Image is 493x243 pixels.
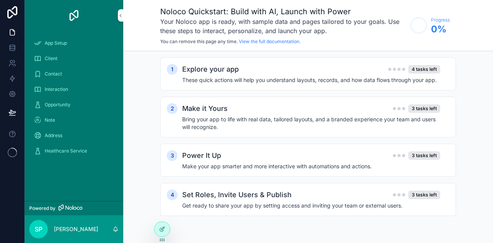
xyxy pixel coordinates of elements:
[408,104,440,113] div: 3 tasks left
[431,23,450,35] span: 0 %
[182,202,440,209] h4: Get ready to share your app by setting access and inviting your team or external users.
[182,103,228,114] h2: Make it Yours
[29,144,119,158] a: Healthcare Service
[45,102,70,108] span: Opportunity
[431,17,450,23] span: Progress
[29,36,119,50] a: App Setup
[123,51,493,236] div: scrollable content
[35,225,42,234] span: sp
[160,6,406,17] h1: Noloco Quickstart: Build with AI, Launch with Power
[29,98,119,112] a: Opportunity
[45,55,57,62] span: Client
[29,82,119,96] a: Interaction
[182,76,440,84] h4: These quick actions will help you understand layouts, records, and how data flows through your app.
[45,71,62,77] span: Contact
[408,191,440,199] div: 3 tasks left
[182,116,440,131] h4: Bring your app to life with real data, tailored layouts, and a branded experience your team and u...
[29,113,119,127] a: Note
[45,117,55,123] span: Note
[45,86,68,92] span: Interaction
[182,163,440,170] h4: Make your app smarter and more interactive with automations and actions.
[408,65,440,74] div: 4 tasks left
[45,132,62,139] span: Address
[239,39,300,44] a: View the full documentation.
[54,225,98,233] p: [PERSON_NAME]
[167,103,178,114] div: 2
[68,9,80,22] img: App logo
[29,52,119,65] a: Client
[29,129,119,142] a: Address
[408,151,440,160] div: 3 tasks left
[167,64,178,75] div: 1
[167,150,178,161] div: 3
[182,189,292,200] h2: Set Roles, Invite Users & Publish
[160,39,238,44] span: You can remove this page any time.
[25,201,123,215] a: Powered by
[182,150,221,161] h2: Power It Up
[25,31,123,168] div: scrollable content
[182,64,239,75] h2: Explore your app
[167,189,178,200] div: 4
[29,67,119,81] a: Contact
[45,148,87,154] span: Healthcare Service
[160,17,406,35] h3: Your Noloco app is ready, with sample data and pages tailored to your goals. Use these steps to i...
[29,205,55,211] span: Powered by
[45,40,67,46] span: App Setup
